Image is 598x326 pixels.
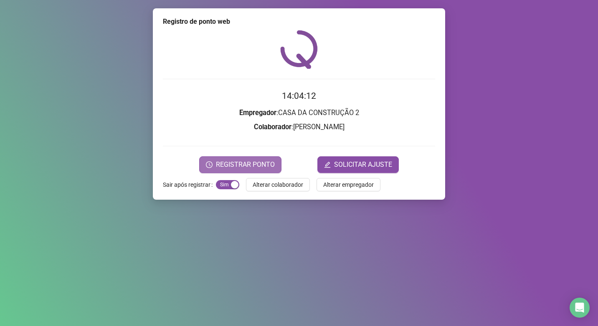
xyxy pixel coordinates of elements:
[206,161,213,168] span: clock-circle
[163,17,435,27] div: Registro de ponto web
[317,178,380,191] button: Alterar empregador
[334,160,392,170] span: SOLICITAR AJUSTE
[317,156,399,173] button: editSOLICITAR AJUSTE
[253,180,303,189] span: Alterar colaborador
[324,161,331,168] span: edit
[280,30,318,69] img: QRPoint
[282,91,316,101] time: 14:04:12
[254,123,291,131] strong: Colaborador
[163,108,435,118] h3: : CASA DA CONSTRUÇÃO 2
[163,122,435,133] h3: : [PERSON_NAME]
[570,298,590,318] div: Open Intercom Messenger
[239,109,276,117] strong: Empregador
[246,178,310,191] button: Alterar colaborador
[163,178,216,191] label: Sair após registrar
[323,180,374,189] span: Alterar empregador
[199,156,281,173] button: REGISTRAR PONTO
[216,160,275,170] span: REGISTRAR PONTO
